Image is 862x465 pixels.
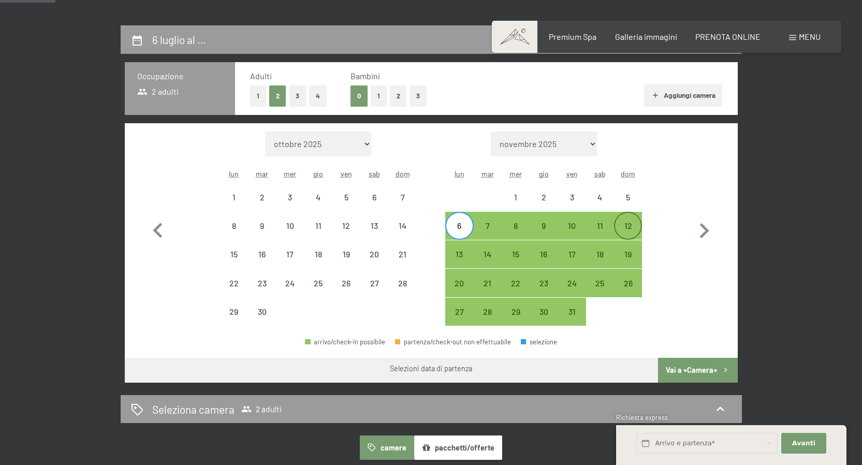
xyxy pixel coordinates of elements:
[502,183,530,211] div: Wed Jul 01 2026
[614,212,642,240] div: Sun Jul 12 2026
[369,169,380,178] abbr: sabato
[229,169,239,178] abbr: lunedì
[481,169,494,178] abbr: martedì
[361,193,387,219] div: 6
[410,85,427,107] button: 3
[221,308,247,333] div: 29
[305,193,331,219] div: 4
[446,279,472,305] div: 20
[474,269,502,297] div: partenza/check-out possibile
[539,169,549,178] abbr: giovedì
[474,298,502,326] div: partenza/check-out possibile
[594,169,606,178] abbr: sabato
[530,183,558,211] div: Thu Jul 02 2026
[305,279,331,305] div: 25
[277,279,303,305] div: 24
[248,298,276,326] div: Tue Jun 30 2026
[249,308,275,333] div: 30
[304,269,332,297] div: partenza/check-out non effettuabile
[360,183,388,211] div: Sat Jun 06 2026
[388,183,416,211] div: partenza/check-out non effettuabile
[249,250,275,276] div: 16
[587,250,613,276] div: 18
[248,269,276,297] div: partenza/check-out non effettuabile
[313,169,323,178] abbr: giovedì
[276,183,304,211] div: partenza/check-out non effettuabile
[558,240,586,268] div: partenza/check-out possibile
[388,183,416,211] div: Sun Jun 07 2026
[558,183,586,211] div: partenza/check-out non effettuabile
[689,132,719,326] button: Mese successivo
[530,240,558,268] div: partenza/check-out possibile
[586,183,614,211] div: partenza/check-out non effettuabile
[360,240,388,268] div: partenza/check-out non effettuabile
[152,402,235,417] h2: Seleziona camera
[360,212,388,240] div: partenza/check-out non effettuabile
[503,279,529,305] div: 22
[305,222,331,248] div: 11
[615,32,677,41] a: Galleria immagini
[248,269,276,297] div: Tue Jun 23 2026
[549,32,596,41] span: Premium Spa
[695,32,761,41] span: PRENOTA ONLINE
[341,169,352,178] abbr: venerdì
[586,183,614,211] div: Sat Jul 04 2026
[360,435,414,459] button: camere
[614,183,642,211] div: partenza/check-out non effettuabile
[558,183,586,211] div: Fri Jul 03 2026
[389,279,415,305] div: 28
[269,85,286,107] button: 2
[445,240,473,268] div: partenza/check-out possibile
[475,308,501,333] div: 28
[220,212,248,240] div: Mon Jun 08 2026
[445,269,473,297] div: partenza/check-out possibile
[502,298,530,326] div: partenza/check-out possibile
[248,183,276,211] div: Tue Jun 02 2026
[304,183,332,211] div: Thu Jun 04 2026
[614,269,642,297] div: Sun Jul 26 2026
[531,222,557,248] div: 9
[332,183,360,211] div: partenza/check-out non effettuabile
[474,269,502,297] div: Tue Jul 21 2026
[615,222,641,248] div: 12
[558,212,586,240] div: partenza/check-out possibile
[396,169,410,178] abbr: domenica
[221,250,247,276] div: 15
[558,212,586,240] div: Fri Jul 10 2026
[250,85,266,107] button: 1
[388,269,416,297] div: Sun Jun 28 2026
[137,70,223,82] h3: Occupazione
[586,212,614,240] div: Sat Jul 11 2026
[276,269,304,297] div: Wed Jun 24 2026
[531,193,557,219] div: 2
[445,212,473,240] div: Mon Jul 06 2026
[284,169,296,178] abbr: mercoledì
[389,250,415,276] div: 21
[276,240,304,268] div: partenza/check-out non effettuabile
[220,269,248,297] div: Mon Jun 22 2026
[530,269,558,297] div: Thu Jul 23 2026
[304,240,332,268] div: Thu Jun 18 2026
[276,183,304,211] div: Wed Jun 03 2026
[304,212,332,240] div: Thu Jun 11 2026
[474,298,502,326] div: Tue Jul 28 2026
[614,269,642,297] div: partenza/check-out possibile
[781,433,826,454] button: Avanti
[360,269,388,297] div: partenza/check-out non effettuabile
[558,298,586,326] div: partenza/check-out possibile
[559,250,585,276] div: 17
[360,269,388,297] div: Sat Jun 27 2026
[521,339,557,345] div: selezione
[289,85,306,107] button: 3
[143,132,173,326] button: Mese precedente
[502,269,530,297] div: partenza/check-out possibile
[644,84,722,107] button: Aggiungi camera
[530,240,558,268] div: Thu Jul 16 2026
[276,269,304,297] div: partenza/check-out non effettuabile
[304,183,332,211] div: partenza/check-out non effettuabile
[446,308,472,333] div: 27
[388,269,416,297] div: partenza/check-out non effettuabile
[530,212,558,240] div: Thu Jul 09 2026
[474,240,502,268] div: Tue Jul 14 2026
